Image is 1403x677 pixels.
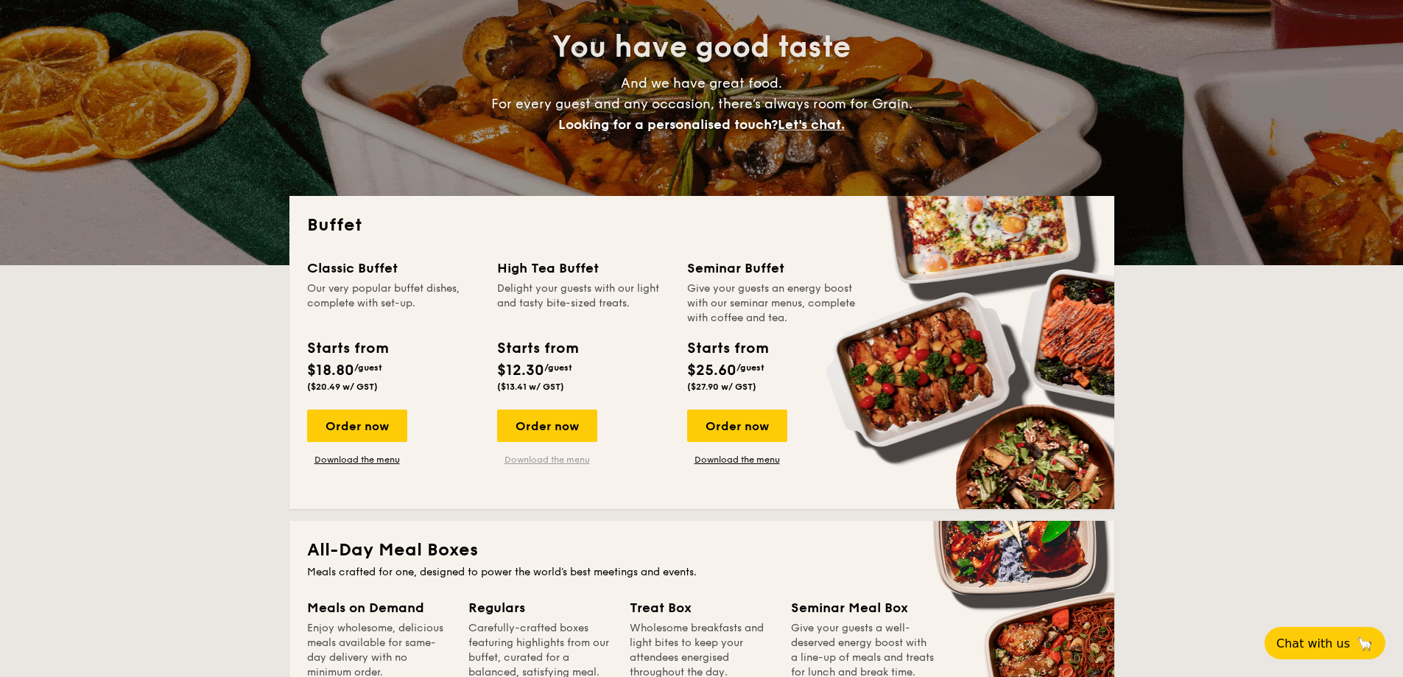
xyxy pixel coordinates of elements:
div: Seminar Meal Box [791,597,935,618]
span: $12.30 [497,362,544,379]
div: Treat Box [630,597,773,618]
span: Let's chat. [778,116,845,133]
span: /guest [736,362,764,373]
a: Download the menu [497,454,597,466]
div: Starts from [307,337,387,359]
div: Regulars [468,597,612,618]
span: $18.80 [307,362,354,379]
div: Delight your guests with our light and tasty bite-sized treats. [497,281,669,326]
span: You have good taste [552,29,851,65]
span: ($20.49 w/ GST) [307,382,378,392]
a: Download the menu [687,454,787,466]
span: ($13.41 w/ GST) [497,382,564,392]
div: Classic Buffet [307,258,479,278]
div: Meals crafted for one, designed to power the world's best meetings and events. [307,565,1097,580]
h2: All-Day Meal Boxes [307,539,1097,562]
h2: Buffet [307,214,1097,237]
div: Starts from [497,337,577,359]
span: And we have great food. For every guest and any occasion, there’s always room for Grain. [491,75,913,133]
div: Order now [497,410,597,442]
span: ($27.90 w/ GST) [687,382,756,392]
button: Chat with us🦙 [1265,627,1385,659]
div: Order now [307,410,407,442]
span: Chat with us [1276,636,1350,650]
span: /guest [544,362,572,373]
div: Give your guests an energy boost with our seminar menus, complete with coffee and tea. [687,281,859,326]
span: $25.60 [687,362,736,379]
div: Seminar Buffet [687,258,859,278]
div: Starts from [687,337,767,359]
div: Meals on Demand [307,597,451,618]
span: 🦙 [1356,635,1374,652]
span: /guest [354,362,382,373]
a: Download the menu [307,454,407,466]
span: Looking for a personalised touch? [558,116,778,133]
div: Our very popular buffet dishes, complete with set-up. [307,281,479,326]
div: High Tea Buffet [497,258,669,278]
div: Order now [687,410,787,442]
